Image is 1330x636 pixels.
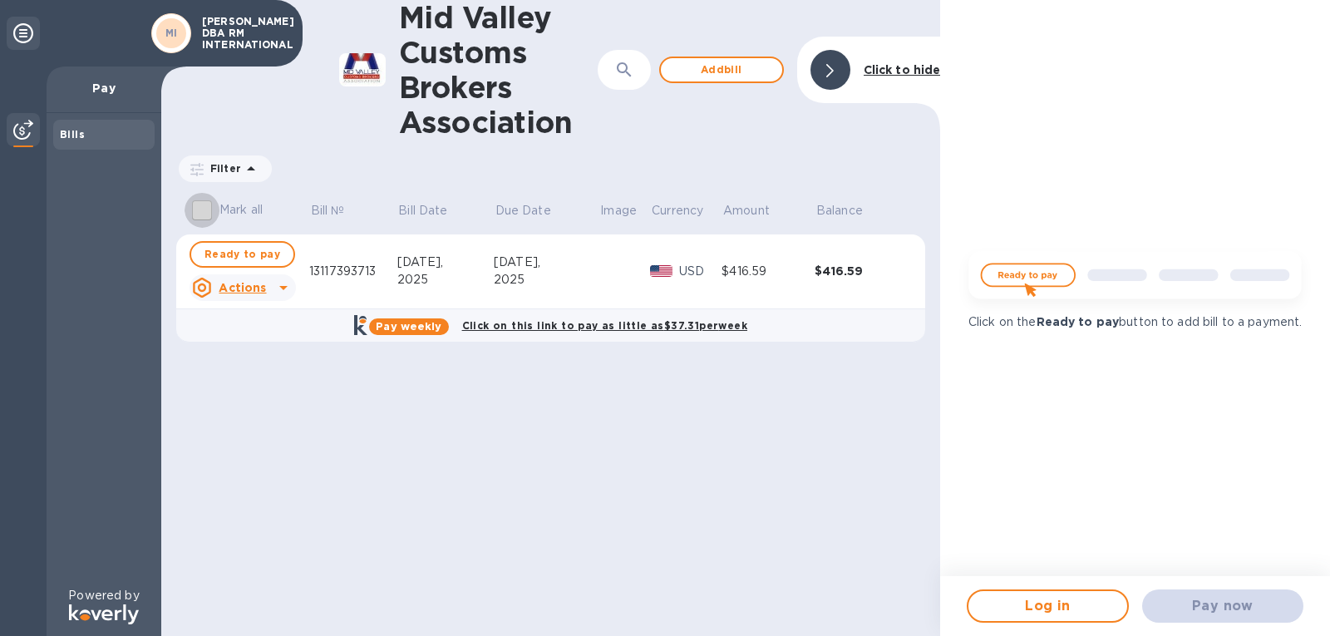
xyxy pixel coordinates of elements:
span: Bill Date [398,202,469,219]
div: 2025 [397,271,494,288]
b: Bills [60,128,85,141]
p: Amount [723,202,770,219]
p: [PERSON_NAME] DBA RM INTERNATIONAL [202,16,285,51]
div: [DATE], [397,254,494,271]
p: Click on the button to add bill to a payment. [968,313,1302,331]
p: Balance [816,202,863,219]
b: MI [165,27,178,39]
p: Pay [60,80,148,96]
span: Balance [816,202,884,219]
p: Bill Date [398,202,447,219]
div: [DATE], [494,254,599,271]
span: Log in [982,596,1113,616]
b: Click to hide [864,63,941,76]
p: Due Date [495,202,551,219]
p: Filter [204,161,241,175]
p: Currency [652,202,703,219]
img: Logo [69,604,139,624]
span: Add bill [674,60,769,80]
p: Bill № [311,202,345,219]
div: $416.59 [815,263,908,279]
button: Addbill [659,57,784,83]
u: Actions [219,281,266,294]
p: Powered by [68,587,139,604]
div: 13117393713 [309,263,397,280]
b: Ready to pay [1037,315,1120,328]
span: Ready to pay [204,244,280,264]
div: 2025 [494,271,599,288]
b: Pay weekly [376,320,441,333]
button: Log in [967,589,1128,623]
span: Due Date [495,202,573,219]
p: Image [600,202,637,219]
p: Mark all [219,201,263,219]
span: Amount [723,202,791,219]
p: USD [679,263,722,280]
div: $416.59 [722,263,815,280]
b: Click on this link to pay as little as $37.31 per week [462,319,747,332]
span: Bill № [311,202,367,219]
img: USD [650,265,672,277]
button: Ready to pay [190,241,295,268]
